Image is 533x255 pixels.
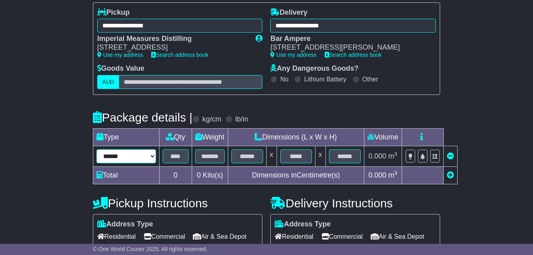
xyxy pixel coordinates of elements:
[235,115,248,124] label: lb/in
[364,128,402,146] td: Volume
[197,171,201,179] span: 0
[394,151,397,157] sup: 3
[371,230,424,243] span: Air & Sea Depot
[394,170,397,176] sup: 3
[270,8,307,17] label: Delivery
[362,75,378,83] label: Other
[97,35,248,43] div: Imperial Measures Distilling
[159,128,192,146] td: Qty
[270,35,428,43] div: Bar Ampere
[447,171,454,179] a: Add new item
[97,43,248,52] div: [STREET_ADDRESS]
[270,43,428,52] div: [STREET_ADDRESS][PERSON_NAME]
[93,111,192,124] h4: Package details |
[368,152,386,160] span: 0.000
[270,52,316,58] a: Use my address
[388,152,397,160] span: m
[159,166,192,184] td: 0
[192,128,228,146] td: Weight
[270,197,440,210] h4: Delivery Instructions
[280,75,288,83] label: No
[193,230,246,243] span: Air & Sea Depot
[97,52,143,58] a: Use my address
[270,64,358,73] label: Any Dangerous Goods?
[325,52,382,58] a: Search address book
[93,166,159,184] td: Total
[304,75,346,83] label: Lithium Battery
[228,166,364,184] td: Dimensions in Centimetre(s)
[228,128,364,146] td: Dimensions (L x W x H)
[315,146,325,166] td: x
[368,171,386,179] span: 0.000
[202,115,221,124] label: kg/cm
[93,197,263,210] h4: Pickup Instructions
[144,230,185,243] span: Commercial
[321,230,363,243] span: Commercial
[97,8,130,17] label: Pickup
[97,64,144,73] label: Goods Value
[266,146,277,166] td: x
[151,52,208,58] a: Search address book
[275,220,331,229] label: Address Type
[93,246,208,252] span: © One World Courier 2025. All rights reserved.
[97,230,136,243] span: Residential
[388,171,397,179] span: m
[93,128,159,146] td: Type
[192,166,228,184] td: Kilo(s)
[447,152,454,160] a: Remove this item
[97,220,153,229] label: Address Type
[275,230,313,243] span: Residential
[97,75,119,89] label: AUD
